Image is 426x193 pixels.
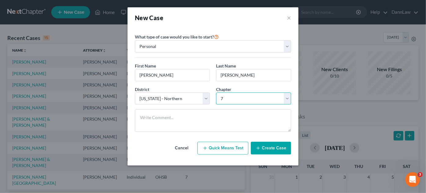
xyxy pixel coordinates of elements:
button: × [287,13,291,22]
input: Enter Last Name [216,69,291,81]
iframe: Intercom live chat [405,172,420,187]
span: Chapter [216,87,231,92]
strong: New Case [135,14,163,21]
button: Quick Means Test [197,142,248,155]
button: Cancel [168,142,195,154]
span: District [135,87,149,92]
label: What type of case would you like to start? [135,33,219,40]
button: Create Case [251,142,291,155]
span: Last Name [216,63,236,68]
input: Enter First Name [135,69,210,81]
span: First Name [135,63,156,68]
span: 3 [418,172,423,177]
